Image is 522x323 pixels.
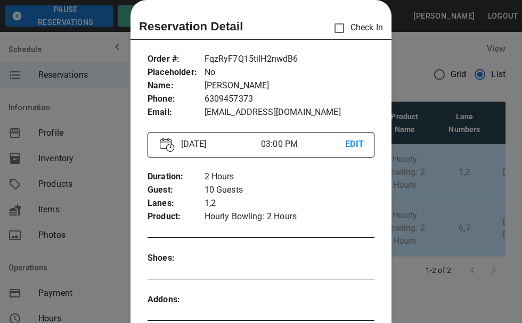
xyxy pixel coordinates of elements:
p: Shoes : [148,252,205,265]
p: FqzRyF7Q15tilH2nwdB6 [205,53,375,66]
p: Placeholder : [148,66,205,79]
p: 10 Guests [205,184,375,197]
p: Name : [148,79,205,93]
p: Addons : [148,293,205,307]
p: 03:00 PM [261,138,345,151]
p: Product : [148,210,205,223]
p: No [205,66,375,79]
p: Duration : [148,170,205,184]
p: Guest : [148,184,205,197]
p: Order # : [148,53,205,66]
p: Lanes : [148,197,205,210]
p: 2 Hours [205,170,375,184]
p: 6309457373 [205,93,375,106]
p: [EMAIL_ADDRESS][DOMAIN_NAME] [205,106,375,119]
p: 1,2 [205,197,375,210]
p: Email : [148,106,205,119]
img: Vector [160,138,175,152]
p: EDIT [345,138,362,151]
p: Phone : [148,93,205,106]
p: Check In [328,17,383,39]
p: Reservation Detail [139,18,243,35]
p: [DATE] [177,138,261,151]
p: Hourly Bowling: 2 Hours [205,210,375,223]
p: [PERSON_NAME] [205,79,375,93]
